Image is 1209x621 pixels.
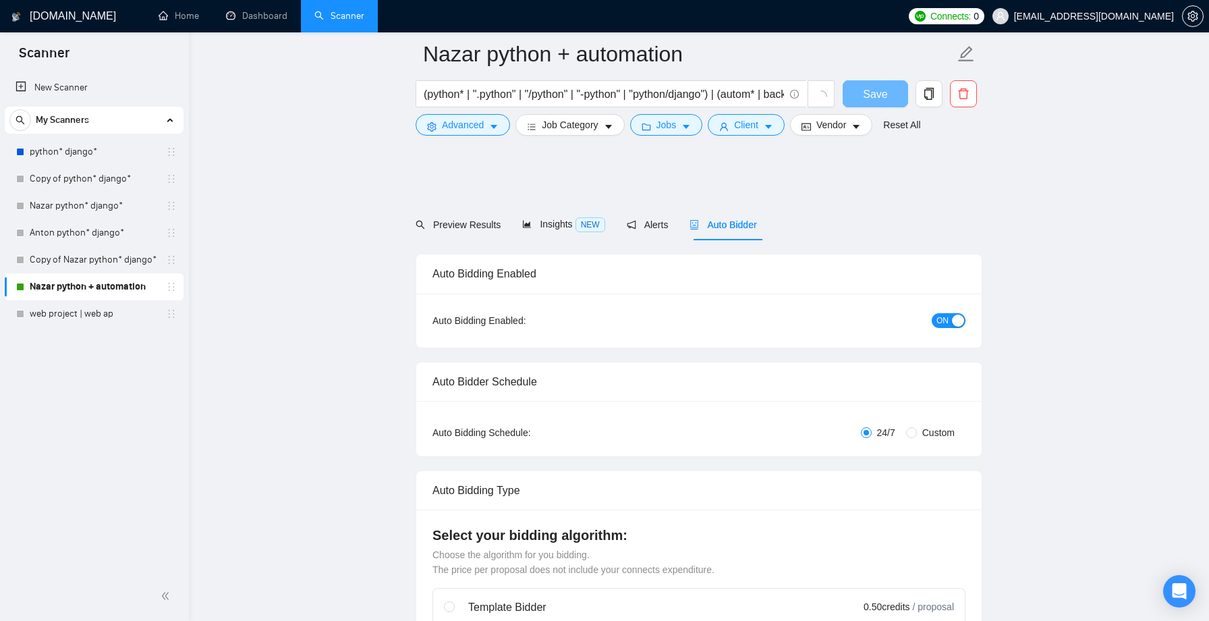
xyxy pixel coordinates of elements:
[423,37,955,71] input: Scanner name...
[815,90,827,103] span: loading
[604,122,613,132] span: caret-down
[432,549,714,575] span: Choose the algorithm for you bidding. The price per proposal does not include your connects expen...
[10,115,30,125] span: search
[950,80,977,107] button: delete
[489,122,499,132] span: caret-down
[851,122,861,132] span: caret-down
[424,86,784,103] input: Search Freelance Jobs...
[734,117,758,132] span: Client
[690,219,756,230] span: Auto Bidder
[915,11,926,22] img: upwork-logo.png
[863,86,887,103] span: Save
[226,10,287,22] a: dashboardDashboard
[30,219,158,246] a: Anton python* django*
[642,122,651,132] span: folder
[30,192,158,219] a: Nazar python* django*
[427,122,437,132] span: setting
[542,117,598,132] span: Job Category
[432,526,965,545] h4: Select your bidding algorithm:
[913,600,954,614] span: / proposal
[432,254,965,293] div: Auto Bidding Enabled
[957,45,975,63] span: edit
[864,599,909,614] span: 0.50 credits
[522,219,532,229] span: area-chart
[790,114,872,136] button: idcardVendorcaret-down
[468,599,781,616] div: Template Bidder
[917,425,960,440] span: Custom
[432,313,610,328] div: Auto Bidding Enabled:
[416,114,510,136] button: settingAdvancedcaret-down
[30,273,158,300] a: Nazar python + automation
[416,219,501,230] span: Preview Results
[627,219,669,230] span: Alerts
[916,88,942,100] span: copy
[11,6,21,28] img: logo
[30,246,158,273] a: Copy of Nazar python* django*
[802,122,811,132] span: idcard
[442,117,484,132] span: Advanced
[872,425,901,440] span: 24/7
[166,200,177,211] span: holder
[36,107,89,134] span: My Scanners
[974,9,979,24] span: 0
[166,146,177,157] span: holder
[790,90,799,99] span: info-circle
[522,219,604,230] span: Insights
[951,88,976,100] span: delete
[416,220,425,230] span: search
[16,74,173,101] a: New Scanner
[432,425,610,440] div: Auto Bidding Schedule:
[314,10,364,22] a: searchScanner
[432,362,965,401] div: Auto Bidder Schedule
[1182,5,1204,27] button: setting
[883,117,920,132] a: Reset All
[1182,11,1204,22] a: setting
[166,308,177,319] span: holder
[9,109,31,131] button: search
[8,43,80,72] span: Scanner
[1163,575,1196,607] div: Open Intercom Messenger
[5,74,184,101] li: New Scanner
[166,281,177,292] span: holder
[527,122,536,132] span: bars
[166,227,177,238] span: holder
[719,122,729,132] span: user
[159,10,199,22] a: homeHome
[30,300,158,327] a: web project | web ap
[161,589,174,603] span: double-left
[936,313,949,328] span: ON
[575,217,605,232] span: NEW
[656,117,677,132] span: Jobs
[630,114,703,136] button: folderJobscaret-down
[764,122,773,132] span: caret-down
[996,11,1005,21] span: user
[166,254,177,265] span: holder
[916,80,943,107] button: copy
[690,220,699,230] span: robot
[166,173,177,184] span: holder
[843,80,908,107] button: Save
[816,117,846,132] span: Vendor
[681,122,691,132] span: caret-down
[515,114,624,136] button: barsJob Categorycaret-down
[627,220,636,230] span: notification
[432,471,965,510] div: Auto Bidding Type
[30,165,158,192] a: Copy of python* django*
[30,138,158,165] a: python* django*
[708,114,785,136] button: userClientcaret-down
[930,9,971,24] span: Connects:
[5,107,184,327] li: My Scanners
